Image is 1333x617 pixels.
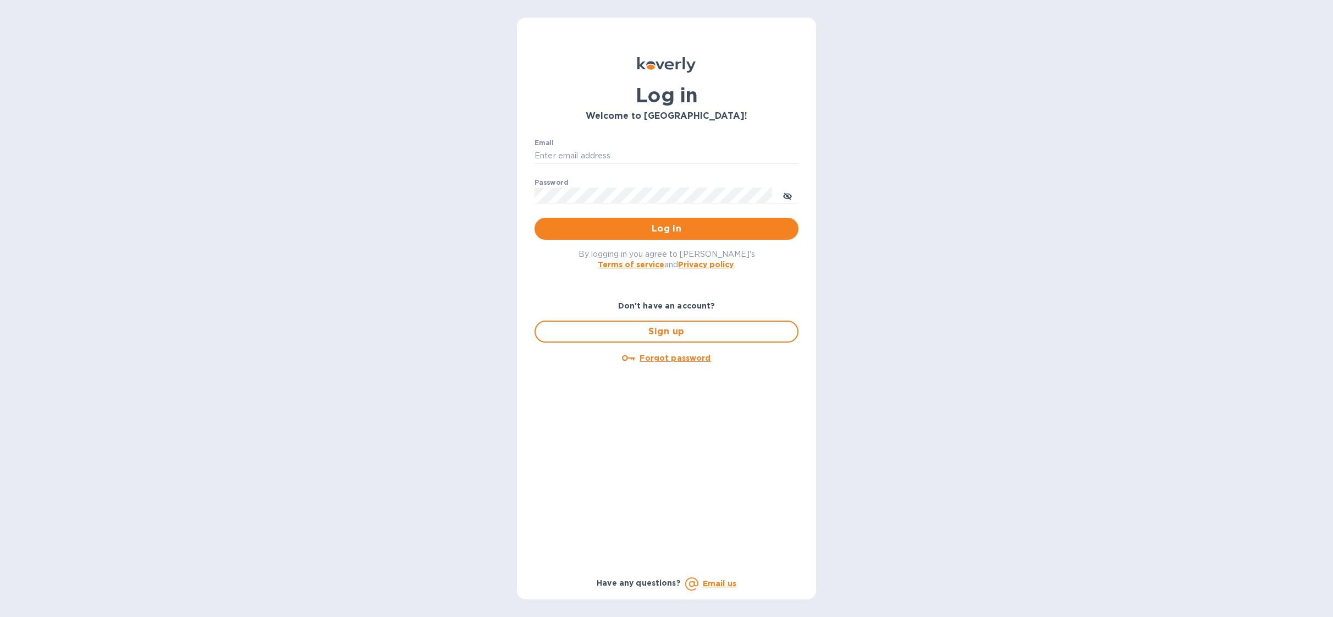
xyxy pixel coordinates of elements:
button: toggle password visibility [776,184,798,206]
span: By logging in you agree to [PERSON_NAME]'s and . [579,250,755,269]
u: Forgot password [640,354,710,362]
span: Sign up [544,325,789,338]
b: Don't have an account? [618,301,715,310]
img: Koverly [637,57,696,73]
b: Have any questions? [597,579,681,587]
button: Sign up [535,321,798,343]
a: Terms of service [598,260,664,269]
h3: Welcome to [GEOGRAPHIC_DATA]! [535,111,798,122]
a: Privacy policy [678,260,734,269]
a: Email us [703,579,736,588]
span: Log in [543,222,790,235]
button: Log in [535,218,798,240]
h1: Log in [535,84,798,107]
input: Enter email address [535,148,798,164]
label: Email [535,140,554,146]
label: Password [535,179,568,186]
